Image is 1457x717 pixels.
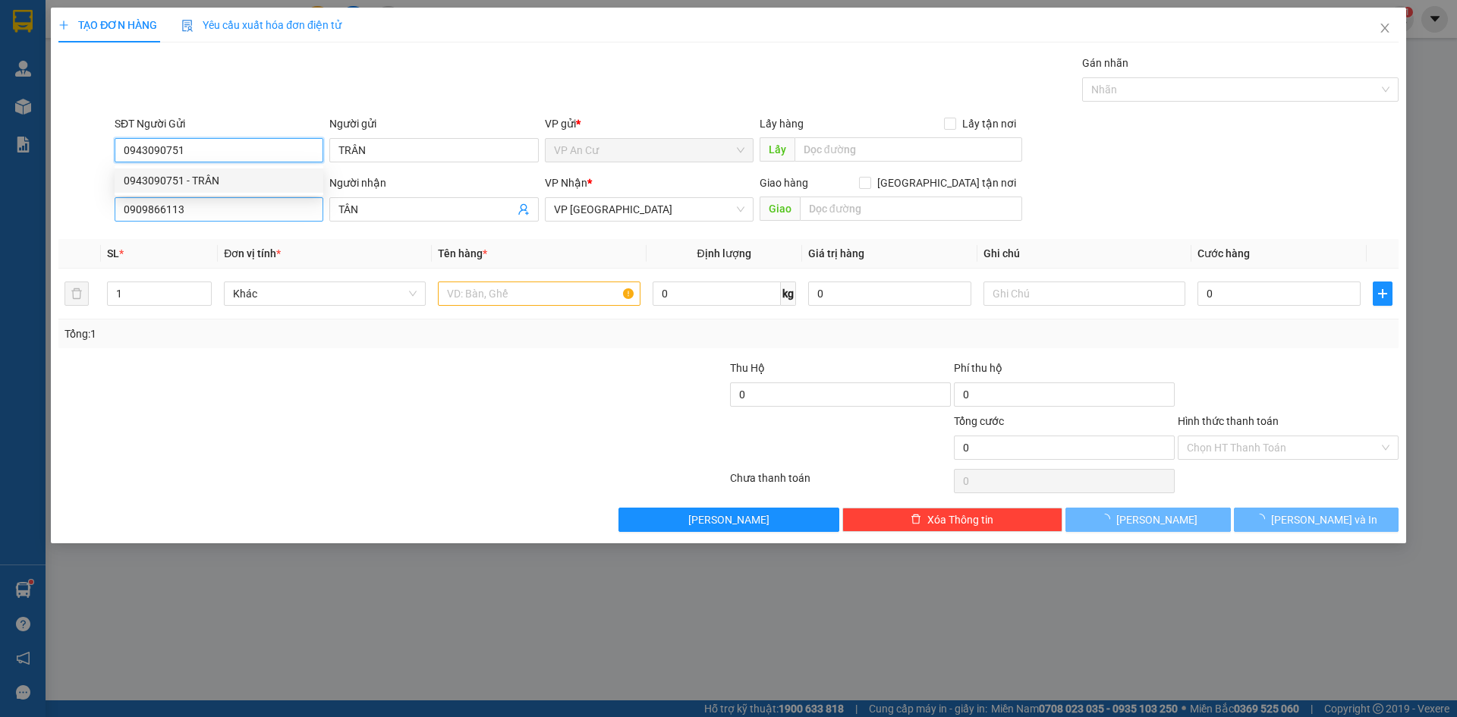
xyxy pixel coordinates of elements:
[1364,8,1406,50] button: Close
[1379,22,1391,34] span: close
[1178,415,1279,427] label: Hình thức thanh toán
[545,177,587,189] span: VP Nhận
[115,115,323,132] div: SĐT Người Gửi
[871,175,1022,191] span: [GEOGRAPHIC_DATA] tận nơi
[760,137,795,162] span: Lấy
[1373,281,1392,306] button: plus
[800,197,1022,221] input: Dọc đường
[554,139,744,162] span: VP An Cư
[65,281,89,306] button: delete
[760,197,800,221] span: Giao
[233,282,417,305] span: Khác
[107,247,119,259] span: SL
[808,247,864,259] span: Giá trị hàng
[329,175,538,191] div: Người nhận
[224,247,281,259] span: Đơn vị tính
[1254,514,1271,524] span: loading
[618,508,839,532] button: [PERSON_NAME]
[1065,508,1230,532] button: [PERSON_NAME]
[983,281,1185,306] input: Ghi Chú
[58,20,69,30] span: plus
[760,118,804,130] span: Lấy hàng
[554,198,744,221] span: VP Sài Gòn
[956,115,1022,132] span: Lấy tận nơi
[954,415,1004,427] span: Tổng cước
[911,514,921,526] span: delete
[781,281,796,306] span: kg
[688,511,769,528] span: [PERSON_NAME]
[58,19,157,31] span: TẠO ĐƠN HÀNG
[181,20,194,32] img: icon
[1100,514,1116,524] span: loading
[438,281,640,306] input: VD: Bàn, Ghế
[760,177,808,189] span: Giao hàng
[728,470,952,496] div: Chưa thanh toán
[1374,288,1392,300] span: plus
[124,172,314,189] div: 0943090751 - TRÂN
[1197,247,1250,259] span: Cước hàng
[977,239,1191,269] th: Ghi chú
[115,168,323,193] div: 0943090751 - TRÂN
[329,115,538,132] div: Người gửi
[1116,511,1197,528] span: [PERSON_NAME]
[795,137,1022,162] input: Dọc đường
[808,281,971,306] input: 0
[1234,508,1399,532] button: [PERSON_NAME] và In
[927,511,993,528] span: Xóa Thông tin
[842,508,1063,532] button: deleteXóa Thông tin
[697,247,751,259] span: Định lượng
[730,362,765,374] span: Thu Hộ
[1271,511,1377,528] span: [PERSON_NAME] và In
[545,115,754,132] div: VP gửi
[518,203,530,215] span: user-add
[438,247,487,259] span: Tên hàng
[181,19,341,31] span: Yêu cầu xuất hóa đơn điện tử
[65,325,562,342] div: Tổng: 1
[954,360,1175,382] div: Phí thu hộ
[1082,57,1128,69] label: Gán nhãn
